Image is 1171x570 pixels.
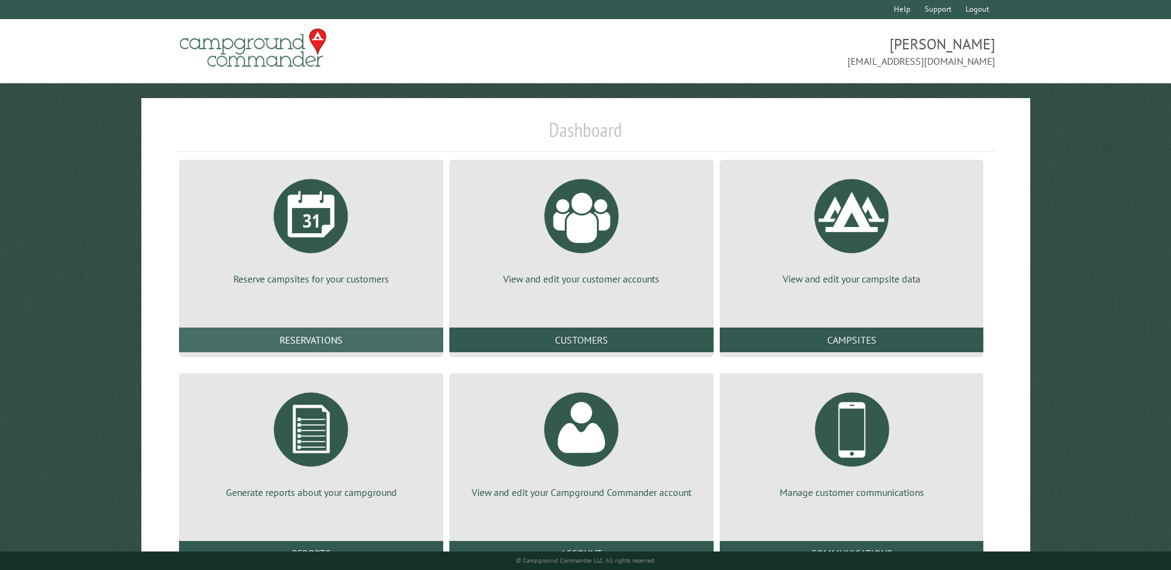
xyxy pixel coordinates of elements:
[194,272,428,286] p: Reserve campsites for your customers
[464,272,699,286] p: View and edit your customer accounts
[176,118,994,152] h1: Dashboard
[735,170,969,286] a: View and edit your campsite data
[179,328,443,352] a: Reservations
[464,485,699,499] p: View and edit your Campground Commander account
[449,328,714,352] a: Customers
[464,170,699,286] a: View and edit your customer accounts
[735,272,969,286] p: View and edit your campsite data
[720,328,984,352] a: Campsites
[194,170,428,286] a: Reserve campsites for your customers
[449,541,714,566] a: Account
[179,541,443,566] a: Reports
[735,485,969,499] p: Manage customer communications
[194,383,428,499] a: Generate reports about your campground
[464,383,699,499] a: View and edit your Campground Commander account
[176,24,330,72] img: Campground Commander
[735,383,969,499] a: Manage customer communications
[586,34,995,68] span: [PERSON_NAME] [EMAIL_ADDRESS][DOMAIN_NAME]
[194,485,428,499] p: Generate reports about your campground
[720,541,984,566] a: Communications
[516,556,656,564] small: © Campground Commander LLC. All rights reserved.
